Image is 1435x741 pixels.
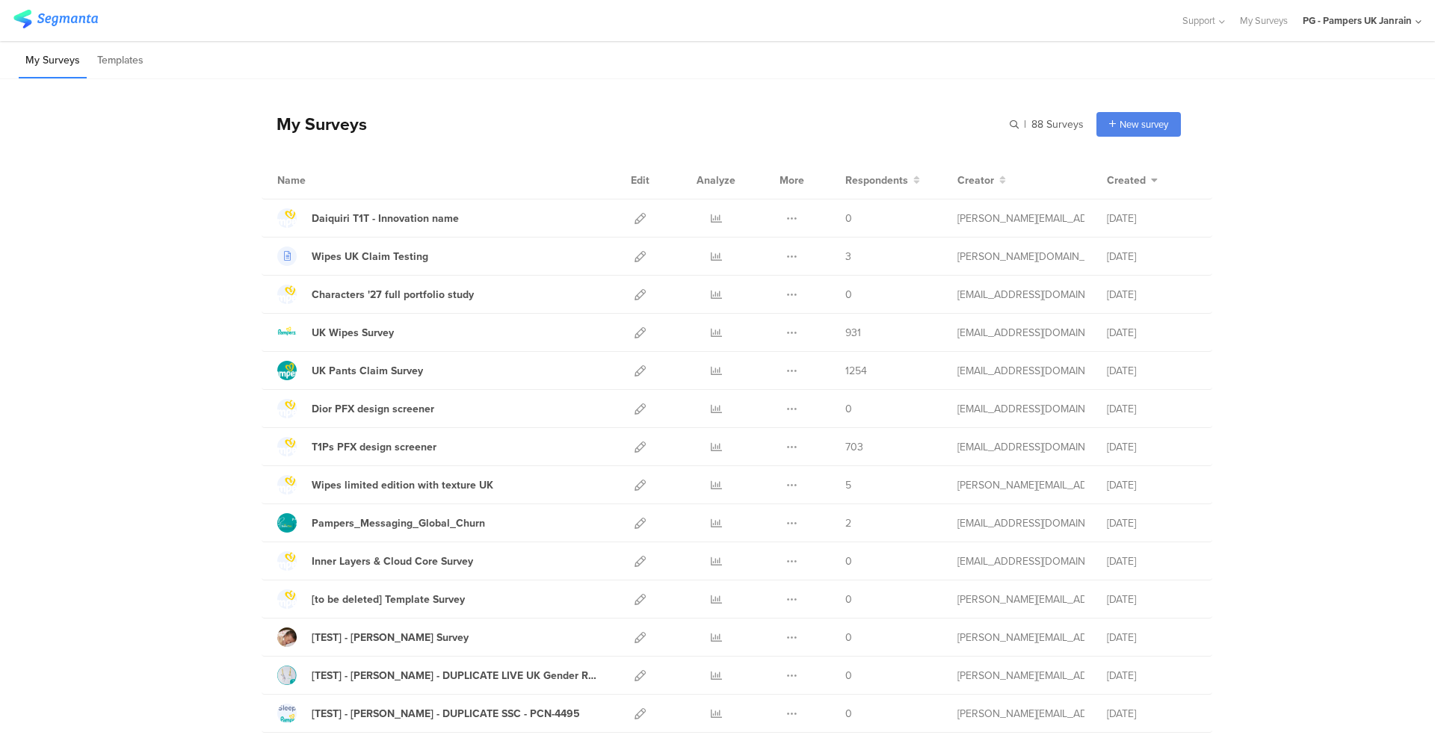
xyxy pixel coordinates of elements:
[312,668,602,683] div: [TEST] - Anton - DUPLICATE LIVE UK Gender Reveal - PCN-4495
[277,323,394,342] a: UK Wipes Survey
[957,554,1084,569] div: helary.c@pg.com
[277,475,493,494] a: Wipes limited edition with texture UK
[845,173,920,188] button: Respondents
[277,247,428,266] a: Wipes UK Claim Testing
[845,668,852,683] span: 0
[312,706,580,722] div: [TEST] - Anton - DUPLICATE SSC - PCN-4495
[845,477,851,493] span: 5
[845,249,851,264] span: 3
[312,439,436,455] div: T1Ps PFX design screener
[957,325,1084,341] div: erisekinci.n@pg.com
[312,401,434,417] div: Dior PFX design screener
[277,627,469,647] a: [TEST] - [PERSON_NAME] Survey
[277,208,459,228] a: Daiquiri T1T - Innovation name
[312,325,394,341] div: UK Wipes Survey
[957,249,1084,264] div: chandak.am@pg.com
[957,706,1084,722] div: dubik.a.1@pg.com
[1031,117,1084,132] span: 88 Surveys
[1107,363,1197,379] div: [DATE]
[957,363,1084,379] div: burcak.b.1@pg.com
[957,477,1084,493] div: oliveira.m.13@pg.com
[1107,401,1197,417] div: [DATE]
[845,630,852,645] span: 0
[845,287,852,303] span: 0
[1107,287,1197,303] div: [DATE]
[1107,630,1197,645] div: [DATE]
[277,704,580,723] a: [TEST] - [PERSON_NAME] - DUPLICATE SSC - PCN-4495
[90,43,150,78] li: Templates
[1022,117,1028,132] span: |
[277,285,474,304] a: Characters '27 full portfolio study
[845,401,852,417] span: 0
[1182,13,1215,28] span: Support
[277,666,602,685] a: [TEST] - [PERSON_NAME] - DUPLICATE LIVE UK Gender Reveal - PCN-4495
[312,363,423,379] div: UK Pants Claim Survey
[312,249,428,264] div: Wipes UK Claim Testing
[1107,554,1197,569] div: [DATE]
[957,401,1084,417] div: zavanella.e@pg.com
[957,668,1084,683] div: dubik.a.1@pg.com
[845,173,908,188] span: Respondents
[845,706,852,722] span: 0
[957,173,994,188] span: Creator
[277,551,473,571] a: Inner Layers & Cloud Core Survey
[1303,13,1412,28] div: PG - Pampers UK Janrain
[845,592,852,607] span: 0
[13,10,98,28] img: segmanta logo
[1107,211,1197,226] div: [DATE]
[957,592,1084,607] div: kim.s.37@pg.com
[277,173,367,188] div: Name
[776,161,808,199] div: More
[277,437,436,456] a: T1Ps PFX design screener
[312,287,474,303] div: Characters '27 full portfolio study
[845,211,852,226] span: 0
[1107,515,1197,531] div: [DATE]
[1107,439,1197,455] div: [DATE]
[957,515,1084,531] div: support@segmanta.com
[312,515,485,531] div: Pampers_Messaging_Global_Churn
[957,287,1084,303] div: richi.a@pg.com
[624,161,656,199] div: Edit
[957,173,1006,188] button: Creator
[312,554,473,569] div: Inner Layers & Cloud Core Survey
[957,211,1084,226] div: laporta.a@pg.com
[312,211,459,226] div: Daiquiri T1T - Innovation name
[277,513,485,533] a: Pampers_Messaging_Global_Churn
[845,439,863,455] span: 703
[262,111,367,137] div: My Surveys
[845,515,851,531] span: 2
[277,361,423,380] a: UK Pants Claim Survey
[312,477,493,493] div: Wipes limited edition with texture UK
[845,325,861,341] span: 931
[1107,173,1158,188] button: Created
[957,630,1084,645] div: dubik.a.1@pg.com
[845,363,867,379] span: 1254
[277,589,465,609] a: [to be deleted] Template Survey
[1120,117,1168,131] span: New survey
[312,592,465,607] div: [to be deleted] Template Survey
[1107,706,1197,722] div: [DATE]
[1107,173,1146,188] span: Created
[1107,249,1197,264] div: [DATE]
[1107,592,1197,607] div: [DATE]
[957,439,1084,455] div: richi.a@pg.com
[19,43,87,78] li: My Surveys
[845,554,852,569] span: 0
[1107,477,1197,493] div: [DATE]
[277,399,434,418] a: Dior PFX design screener
[694,161,738,199] div: Analyze
[1107,668,1197,683] div: [DATE]
[1107,325,1197,341] div: [DATE]
[312,630,469,645] div: [TEST] - Anton - Blank Survey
